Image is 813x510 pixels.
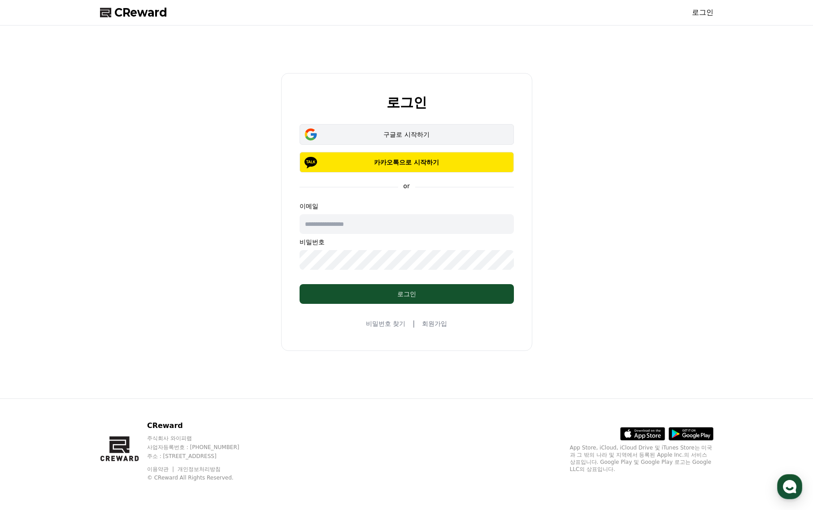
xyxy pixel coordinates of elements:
p: © CReward All Rights Reserved. [147,474,257,481]
a: 개인정보처리방침 [178,466,221,472]
p: CReward [147,420,257,431]
span: 대화 [82,298,93,305]
p: or [398,182,415,190]
a: CReward [100,5,167,20]
a: 이용약관 [147,466,175,472]
button: 구글로 시작하기 [300,124,514,145]
p: 주식회사 와이피랩 [147,435,257,442]
p: 카카오톡으로 시작하기 [313,158,501,167]
a: 비밀번호 찾기 [366,319,405,328]
p: 이메일 [300,202,514,211]
span: | [413,318,415,329]
span: CReward [114,5,167,20]
span: 홈 [28,298,34,305]
p: 비밀번호 [300,238,514,246]
p: App Store, iCloud, iCloud Drive 및 iTunes Store는 미국과 그 밖의 나라 및 지역에서 등록된 Apple Inc.의 서비스 상표입니다. Goo... [570,444,713,473]
a: 대화 [59,284,116,307]
p: 주소 : [STREET_ADDRESS] [147,453,257,460]
a: 회원가입 [422,319,447,328]
span: 설정 [139,298,149,305]
button: 로그인 [300,284,514,304]
a: 로그인 [692,7,713,18]
button: 카카오톡으로 시작하기 [300,152,514,173]
a: 홈 [3,284,59,307]
h2: 로그인 [387,95,427,110]
div: 로그인 [317,290,496,298]
div: 구글로 시작하기 [313,130,501,139]
p: 사업자등록번호 : [PHONE_NUMBER] [147,444,257,451]
a: 설정 [116,284,172,307]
